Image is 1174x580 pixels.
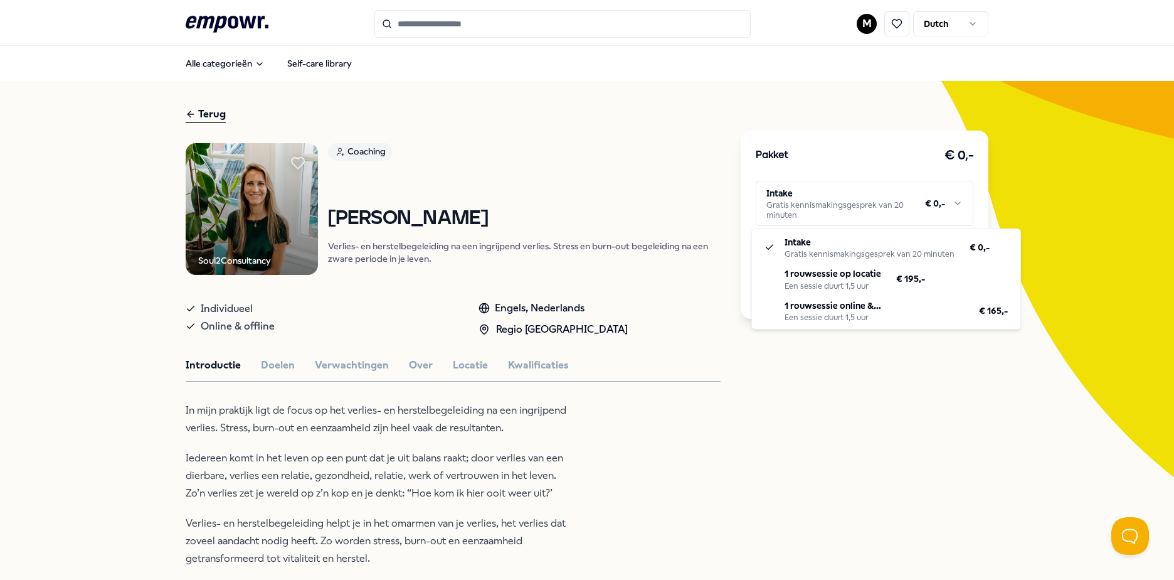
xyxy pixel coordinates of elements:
span: € 0,- [970,240,990,254]
div: Een sessie duurt 1,5 uur [785,313,964,323]
p: 1 rouwsessie op locatie [785,267,881,281]
p: Intake [785,235,955,249]
div: Een sessie duurt 1,5 uur [785,281,881,291]
span: € 195,- [896,272,925,286]
p: 1 rouwsessie online & [GEOGRAPHIC_DATA] [785,299,964,313]
div: Gratis kennismakingsgesprek van 20 minuten [785,249,955,259]
span: € 165,- [979,304,1008,318]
